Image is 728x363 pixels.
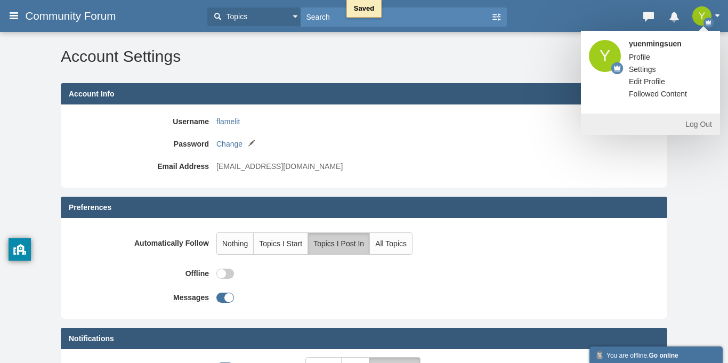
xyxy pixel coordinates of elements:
label: Automatically Follow [69,232,216,248]
div: You are offline. [595,349,717,360]
img: AAAAAElFTkSuQmCC [589,40,621,72]
span: Topics I Post In [313,239,364,248]
strong: Go online [649,352,678,359]
a: Profile [621,52,658,62]
div: Account Info [61,83,667,104]
span: Profile [629,53,650,61]
a: Followed Content [621,88,695,99]
label: Username [69,112,216,127]
span: Offline [185,269,209,278]
div: Notifications [61,328,667,349]
span: [EMAIL_ADDRESS][DOMAIN_NAME] [216,161,343,172]
span: Topics I Start [259,239,302,248]
span: All Topics [375,239,407,248]
span: Change [216,140,242,148]
a: Edit Profile [621,76,673,87]
a: Settings [621,64,664,75]
span: Nothing [222,239,248,248]
h2: Account Settings [61,47,667,65]
strong: yuenmingsuen [621,40,710,47]
button: privacy banner [9,238,31,261]
span: Messages [173,293,209,302]
label: Email Address [69,157,216,172]
label: Password [69,135,216,149]
a: Log Out [581,114,720,135]
a: flamelit [216,116,240,127]
div: Preferences [61,197,667,218]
